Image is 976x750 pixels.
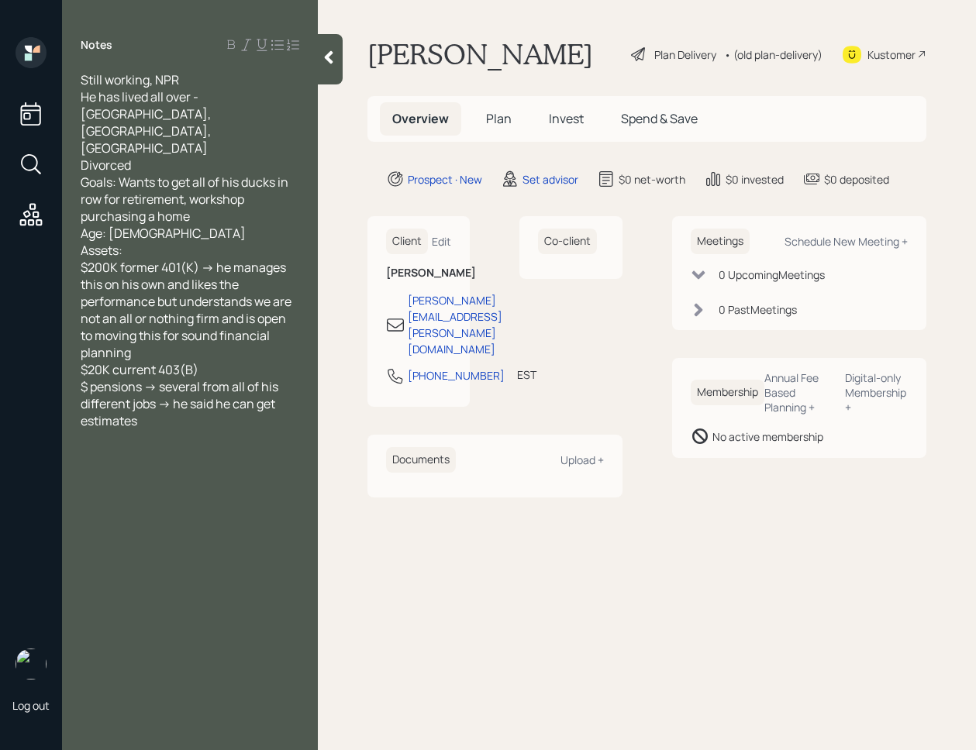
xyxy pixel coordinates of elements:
[81,71,179,88] span: Still working, NPR
[81,37,112,53] label: Notes
[621,110,698,127] span: Spend & Save
[764,370,833,415] div: Annual Fee Based Planning +
[408,292,502,357] div: [PERSON_NAME][EMAIL_ADDRESS][PERSON_NAME][DOMAIN_NAME]
[486,110,512,127] span: Plan
[719,301,797,318] div: 0 Past Meeting s
[654,46,716,63] div: Plan Delivery
[691,380,764,405] h6: Membership
[719,267,825,283] div: 0 Upcoming Meeting s
[691,229,750,254] h6: Meetings
[81,157,131,174] span: Divorced
[538,229,597,254] h6: Co-client
[386,447,456,473] h6: Documents
[81,174,291,225] span: Goals: Wants to get all of his ducks in row for retirement, workshop purchasing a home
[367,37,593,71] h1: [PERSON_NAME]
[386,229,428,254] h6: Client
[619,171,685,187] div: $0 net-worth
[712,428,823,445] div: No active membership
[408,171,482,187] div: Prospect · New
[81,378,281,429] span: $ pensions -> several from all of his different jobs -> he said he can get estimates
[867,46,916,63] div: Kustomer
[724,46,823,63] div: • (old plan-delivery)
[392,110,449,127] span: Overview
[408,367,505,384] div: [PHONE_NUMBER]
[522,171,578,187] div: Set advisor
[549,110,584,127] span: Invest
[432,234,451,249] div: Edit
[12,698,50,713] div: Log out
[81,88,213,157] span: He has lived all over - [GEOGRAPHIC_DATA], [GEOGRAPHIC_DATA], [GEOGRAPHIC_DATA]
[517,366,536,383] div: EST
[81,259,294,361] span: $200K former 401(K) -> he manages this on his own and likes the performance but understands we ar...
[824,171,889,187] div: $0 deposited
[16,649,47,679] img: retirable_logo.png
[81,225,246,242] span: Age: [DEMOGRAPHIC_DATA]
[386,267,451,280] h6: [PERSON_NAME]
[785,234,908,249] div: Schedule New Meeting +
[81,361,198,378] span: $20K current 403(B)
[81,242,122,259] span: Assets:
[845,370,908,415] div: Digital-only Membership +
[560,452,604,467] div: Upload +
[726,171,784,187] div: $0 invested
